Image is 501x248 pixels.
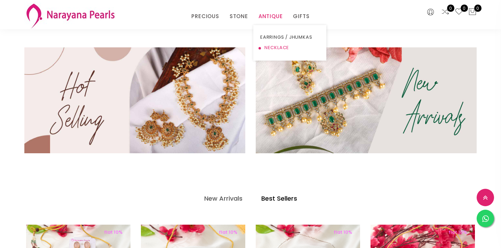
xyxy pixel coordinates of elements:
[260,32,319,42] a: EARRINGS / JHUMKAS
[468,8,477,17] button: 0
[100,229,126,235] span: flat 10%
[260,42,319,53] a: NECKLACE
[191,11,219,22] a: PRECIOUS
[204,194,242,203] h4: New Arrivals
[330,229,356,235] span: flat 10%
[461,5,468,12] span: 0
[447,5,454,12] span: 0
[474,5,482,12] span: 0
[293,11,309,22] a: GIFTS
[441,8,450,17] a: 0
[261,194,297,203] h4: Best Sellers
[445,229,471,235] span: flat 10%
[455,8,463,17] a: 0
[230,11,248,22] a: STONE
[215,229,241,235] span: flat 10%
[259,11,283,22] a: ANTIQUE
